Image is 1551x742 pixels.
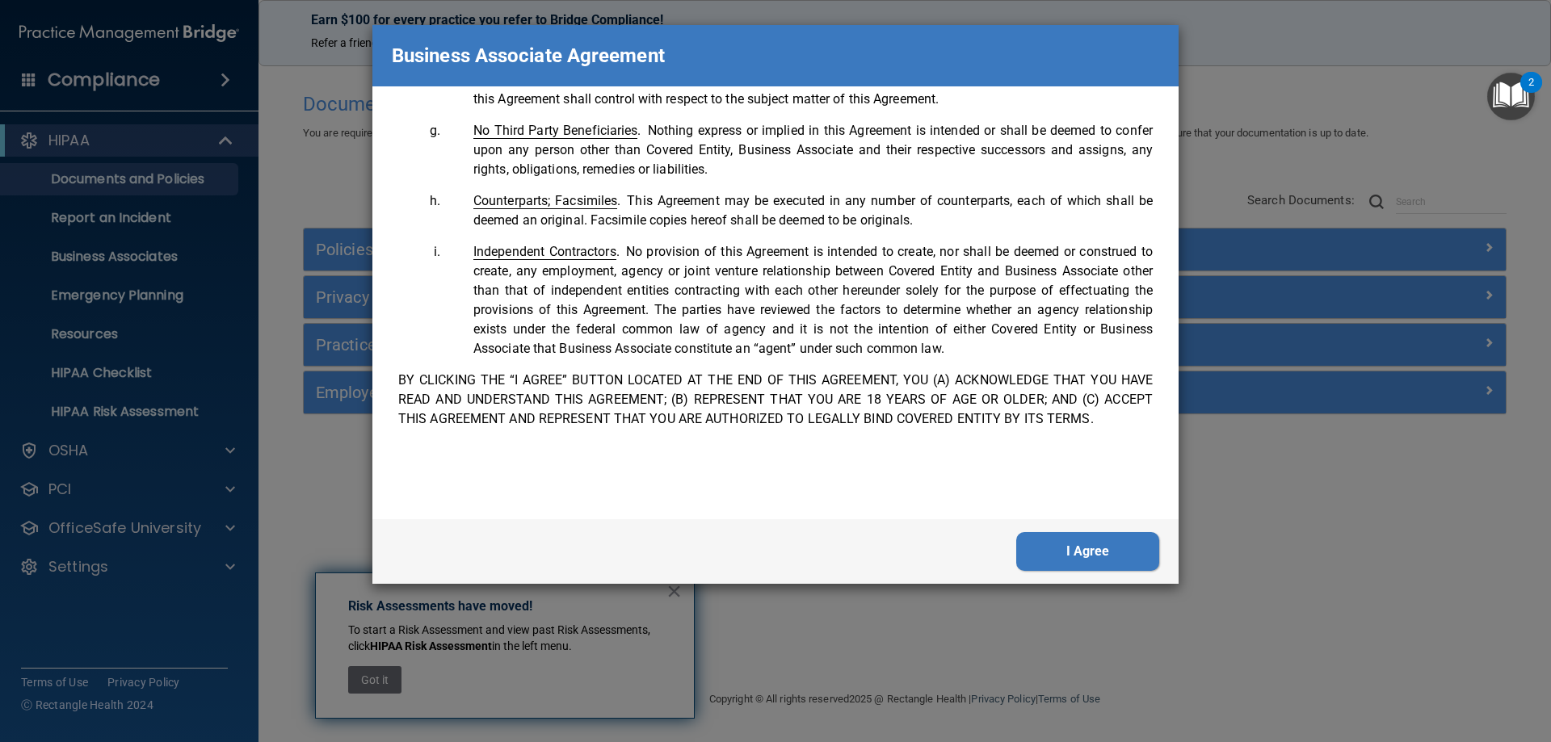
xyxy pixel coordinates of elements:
[473,123,637,139] span: No Third Party Beneficiaries
[473,193,620,208] span: .
[443,121,1153,179] li: Nothing express or implied in this Agreement is intended or shall be deemed to confer upon any pe...
[473,244,620,259] span: .
[1487,73,1535,120] button: Open Resource Center, 2 new notifications
[392,38,665,73] p: Business Associate Agreement
[473,244,616,260] span: Independent Contractors
[473,193,617,209] span: Counterparts; Facsimiles
[1016,532,1159,571] button: I Agree
[398,371,1153,429] p: BY CLICKING THE “I AGREE” BUTTON LOCATED AT THE END OF THIS AGREEMENT, YOU (A) ACKNOWLEDGE THAT Y...
[443,191,1153,230] li: This Agreement may be executed in any number of counterparts, each of which shall be deemed an or...
[443,242,1153,358] li: No provision of this Agreement is intended to create, nor shall be deemed or construed to create,...
[473,123,641,138] span: .
[1528,82,1534,103] div: 2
